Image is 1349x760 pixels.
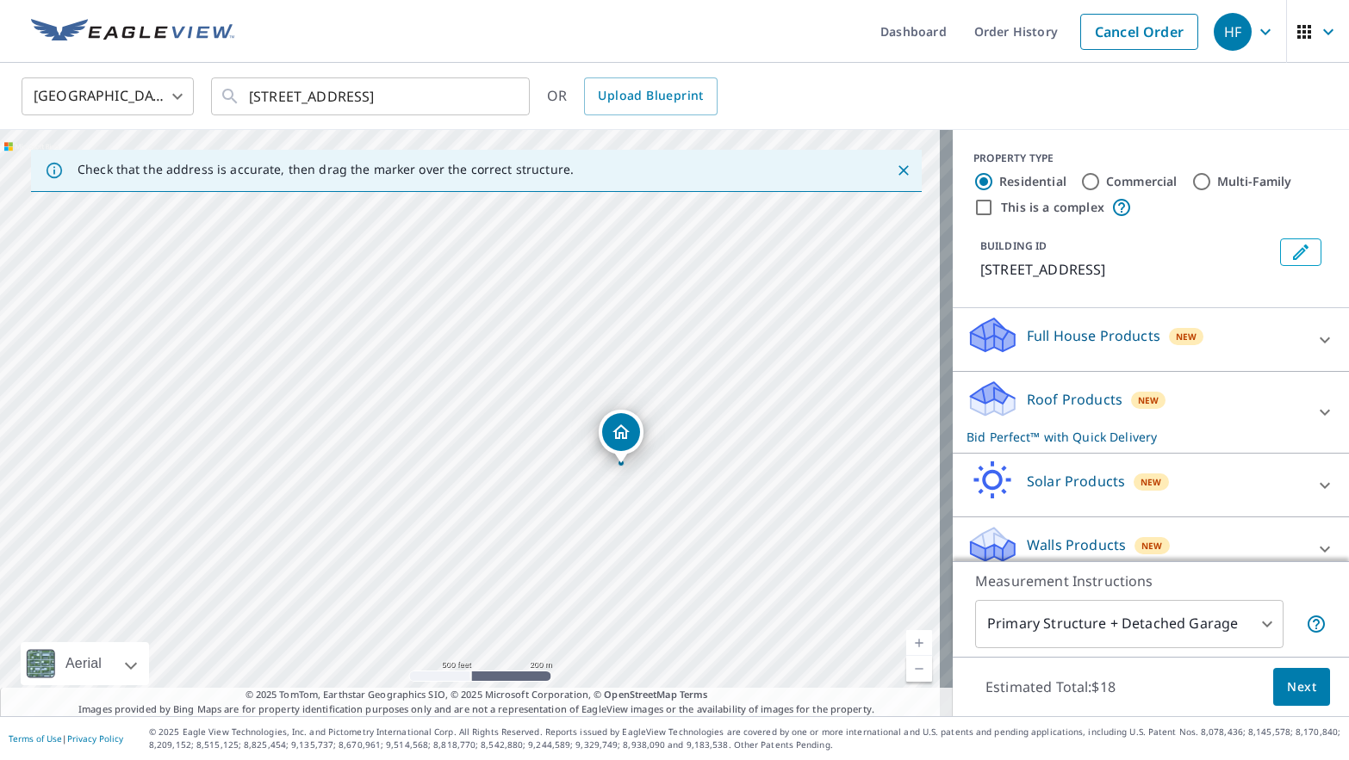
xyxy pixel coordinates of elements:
div: [GEOGRAPHIC_DATA] [22,72,194,120]
span: New [1141,475,1162,489]
label: Multi-Family [1217,173,1292,190]
div: Solar ProductsNew [967,460,1335,510]
p: © 2025 Eagle View Technologies, Inc. and Pictometry International Corp. All Rights Reserved. Repo... [149,726,1340,751]
p: Roof Products [1027,389,1122,410]
p: Solar Products [1027,471,1125,491]
div: OR [547,77,718,115]
input: Search by address or latitude-longitude [249,72,494,120]
div: Walls ProductsNew [967,524,1335,573]
p: BUILDING ID [980,238,1047,253]
span: New [1141,539,1163,553]
a: Terms of Use [9,732,62,745]
p: Measurement Instructions [975,571,1327,591]
p: | [9,733,123,744]
div: Dropped pin, building 1, Residential property, 10299 Fairway Heights Blvd Miami, FL 33157 [599,410,643,463]
p: Estimated Total: $18 [972,668,1129,706]
span: Your report will include the primary structure and a detached garage if one exists. [1306,614,1327,634]
p: [STREET_ADDRESS] [980,259,1273,280]
img: EV Logo [31,19,234,45]
a: OpenStreetMap [604,688,676,701]
div: HF [1214,13,1252,51]
span: Next [1287,677,1316,698]
label: Commercial [1106,173,1178,190]
a: Current Level 16, Zoom Out [906,656,932,682]
span: New [1176,330,1197,343]
label: Residential [999,173,1066,190]
button: Next [1273,668,1330,707]
span: Upload Blueprint [598,85,703,107]
label: This is a complex [1001,199,1104,216]
a: Current Level 16, Zoom In [906,630,932,656]
a: Terms [680,688,708,701]
p: Walls Products [1027,534,1126,555]
div: PROPERTY TYPE [973,151,1328,166]
div: Roof ProductsNewBid Perfect™ with Quick Delivery [967,379,1335,446]
span: New [1138,393,1159,407]
div: Aerial [21,642,149,685]
button: Close [892,159,915,182]
div: Primary Structure + Detached Garage [975,600,1284,648]
a: Privacy Policy [67,732,123,745]
div: Full House ProductsNew [967,315,1335,364]
a: Upload Blueprint [584,77,717,115]
div: Aerial [60,642,107,685]
button: Edit building 1 [1280,238,1321,266]
span: © 2025 TomTom, Earthstar Geographics SIO, © 2025 Microsoft Corporation, © [246,688,708,702]
p: Full House Products [1027,325,1160,346]
p: Check that the address is accurate, then drag the marker over the correct structure. [78,162,574,177]
p: Bid Perfect™ with Quick Delivery [967,428,1304,446]
a: Cancel Order [1080,14,1198,50]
